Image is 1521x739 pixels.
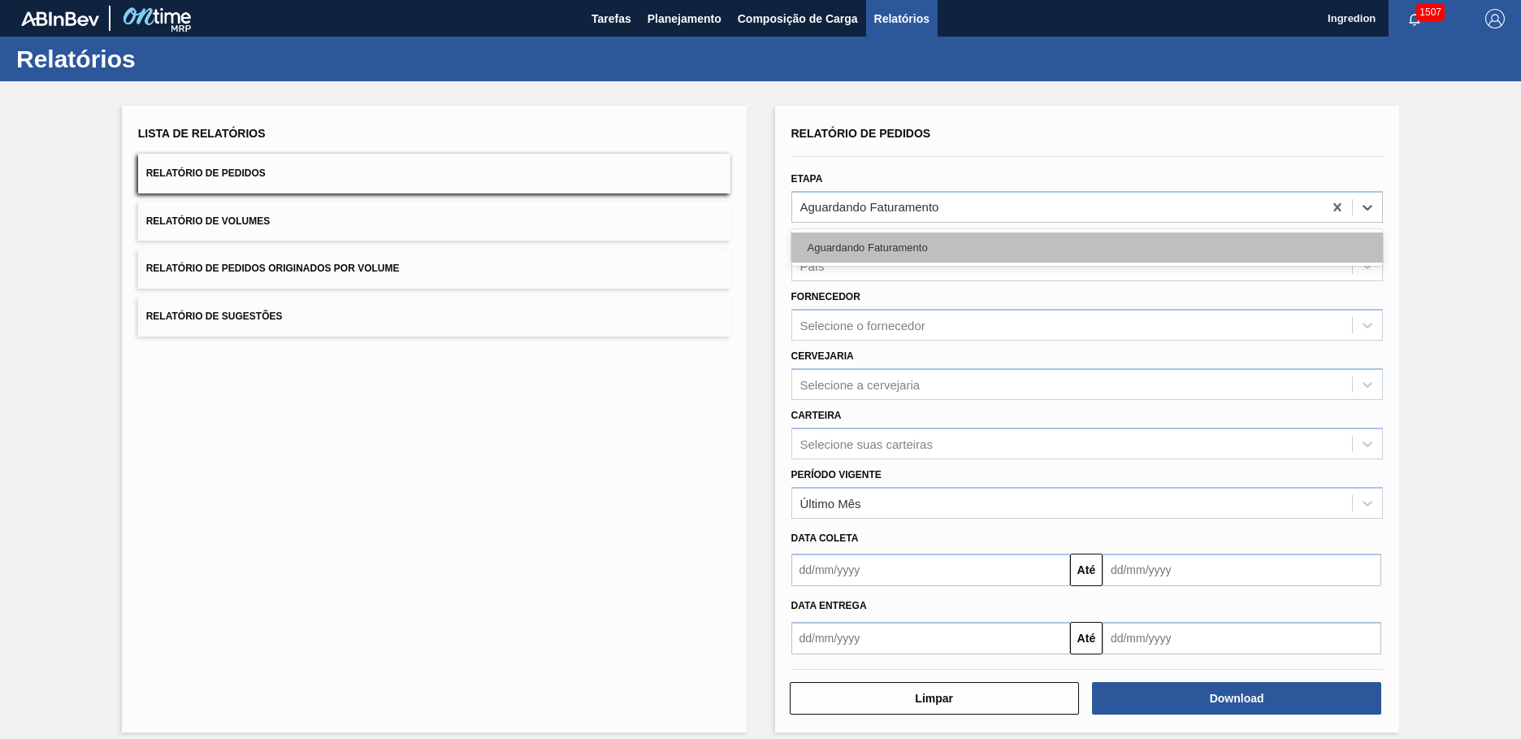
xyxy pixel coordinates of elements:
[791,350,854,362] label: Cervejaria
[791,173,823,185] label: Etapa
[791,554,1070,586] input: dd/mm/yyyy
[800,319,925,333] div: Selecione o fornecedor
[146,167,266,179] span: Relatório de Pedidos
[648,9,721,28] span: Planejamento
[791,622,1070,654] input: dd/mm/yyyy
[1416,3,1445,21] span: 1507
[800,377,921,391] div: Selecione a cervejaria
[791,410,842,421] label: Carteira
[16,50,305,68] h1: Relatórios
[790,682,1079,715] button: Limpar
[1070,622,1103,654] button: Até
[138,297,730,337] button: Relatório de Sugestões
[791,533,859,544] span: Data coleta
[791,233,1384,263] div: Aguardando Faturamento
[791,291,860,302] label: Fornecedor
[21,11,99,26] img: TNhmsLtSVTkK8tSr43FrP2fwEKptu5GPRR3wAAAABJRU5ErkJggg==
[1070,554,1103,586] button: Até
[138,154,730,193] button: Relatório de Pedidos
[791,600,867,611] span: Data entrega
[800,437,933,450] div: Selecione suas carteiras
[791,469,882,480] label: Período Vigente
[138,249,730,289] button: Relatório de Pedidos Originados por Volume
[138,202,730,241] button: Relatório de Volumes
[146,215,270,227] span: Relatório de Volumes
[874,9,929,28] span: Relatórios
[738,9,858,28] span: Composição de Carga
[138,127,266,140] span: Lista de Relatórios
[800,496,861,510] div: Último Mês
[1103,554,1381,586] input: dd/mm/yyyy
[1485,9,1505,28] img: Logout
[1389,7,1441,30] button: Notificações
[1103,622,1381,654] input: dd/mm/yyyy
[791,127,931,140] span: Relatório de Pedidos
[800,259,825,273] div: País
[591,9,631,28] span: Tarefas
[146,311,283,322] span: Relatório de Sugestões
[1092,682,1381,715] button: Download
[146,263,400,274] span: Relatório de Pedidos Originados por Volume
